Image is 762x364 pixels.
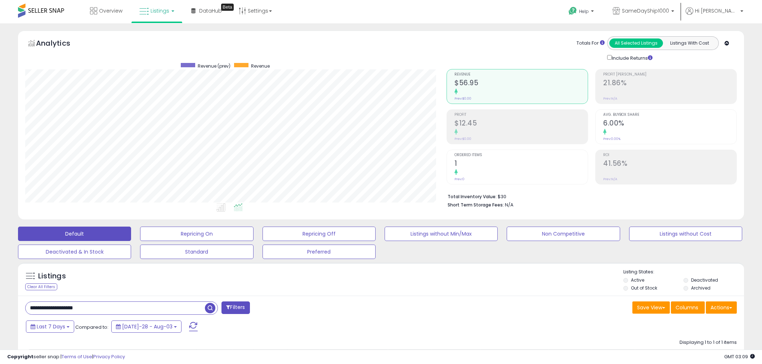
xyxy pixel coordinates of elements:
span: SameDayShip1000 [622,7,669,14]
span: Revenue (prev) [198,63,230,69]
button: Filters [221,301,250,314]
button: Actions [706,301,737,314]
h5: Analytics [36,38,84,50]
span: Profit [454,113,588,117]
span: Profit [PERSON_NAME] [603,73,736,77]
a: Terms of Use [62,353,92,360]
label: Archived [691,285,711,291]
span: [DATE]-28 - Aug-03 [122,323,172,330]
button: Listings With Cost [663,38,716,48]
span: Hi [PERSON_NAME] [695,7,738,14]
button: Last 7 Days [26,320,74,333]
a: Hi [PERSON_NAME] [686,7,743,23]
button: Non Competitive [507,227,620,241]
span: Help [579,8,589,14]
button: Default [18,227,131,241]
small: Prev: $0.00 [454,96,471,101]
span: Revenue [454,73,588,77]
span: Avg. Buybox Share [603,113,736,117]
h2: $56.95 [454,79,588,88]
i: Get Help [568,6,577,15]
span: Listings [151,7,169,14]
label: Deactivated [691,277,718,283]
small: Prev: N/A [603,96,617,101]
a: Privacy Policy [93,353,125,360]
small: Prev: 0 [454,177,465,181]
span: Compared to: [75,324,108,331]
h2: 6.00% [603,119,736,129]
span: Revenue [251,63,270,69]
span: ROI [603,153,736,157]
button: Repricing Off [263,227,376,241]
b: Total Inventory Value: [448,194,497,200]
span: Ordered Items [454,153,588,157]
div: Totals For [577,40,605,47]
small: Prev: 0.00% [603,137,620,141]
h2: 21.86% [603,79,736,88]
strong: Copyright [7,353,33,360]
button: Standard [140,245,253,259]
div: Clear All Filters [25,283,57,290]
p: Listing States: [623,269,744,276]
button: [DATE]-28 - Aug-03 [111,320,181,333]
button: Listings without Cost [629,227,742,241]
span: Columns [676,304,698,311]
h2: 1 [454,159,588,169]
h5: Listings [38,271,66,281]
h2: 41.56% [603,159,736,169]
li: $30 [448,192,731,200]
a: Help [563,1,601,23]
div: Include Returns [602,54,661,62]
span: Last 7 Days [37,323,65,330]
span: 2025-08-11 03:09 GMT [724,353,755,360]
h2: $12.45 [454,119,588,129]
span: Overview [99,7,122,14]
small: Prev: $0.00 [454,137,471,141]
label: Active [631,277,644,283]
button: Deactivated & In Stock [18,245,131,259]
label: Out of Stock [631,285,657,291]
b: Short Term Storage Fees: [448,202,504,208]
button: Repricing On [140,227,253,241]
button: Preferred [263,245,376,259]
span: DataHub [199,7,222,14]
button: Columns [671,301,705,314]
div: seller snap | | [7,354,125,360]
button: All Selected Listings [609,38,663,48]
button: Save View [632,301,670,314]
button: Listings without Min/Max [385,227,498,241]
span: N/A [505,201,514,208]
small: Prev: N/A [603,177,617,181]
div: Tooltip anchor [221,4,234,11]
div: Displaying 1 to 1 of 1 items [680,339,737,346]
